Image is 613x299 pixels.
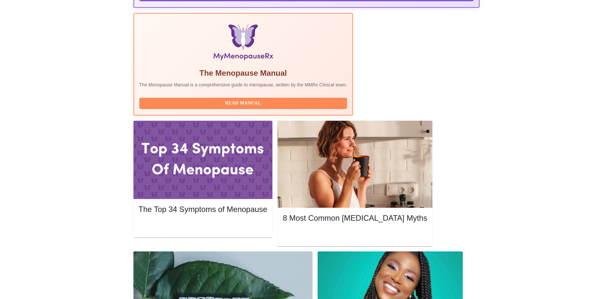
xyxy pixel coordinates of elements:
[139,100,349,105] a: Read Manual
[146,99,341,107] span: Read Manual
[283,232,429,237] a: Read More
[283,229,427,241] button: Read More
[283,213,427,223] h5: 8 Most Common [MEDICAL_DATA] Myths
[139,223,269,228] a: Read More
[139,82,347,88] p: The Menopause Manual is a comprehensive guide to menopause, written by the MMRx Clinical team.
[139,68,347,78] h5: The Menopause Manual
[172,24,314,63] img: Menopause Manual
[289,231,421,239] span: Read More
[139,98,347,109] button: Read Manual
[139,220,267,232] button: Read More
[145,222,261,230] span: Read More
[139,204,267,215] h5: The Top 34 Symptoms of Menopause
